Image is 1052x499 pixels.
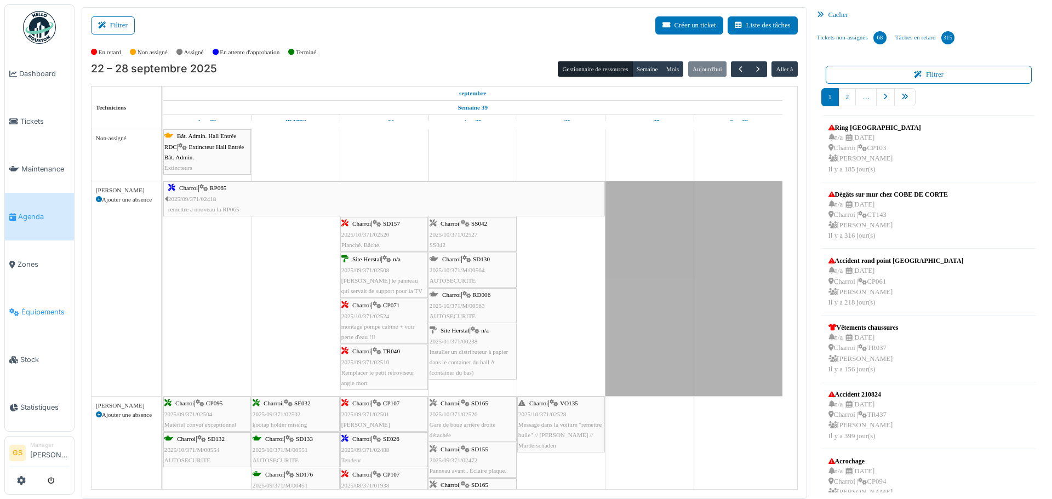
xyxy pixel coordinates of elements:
[196,115,219,129] a: 22 septembre 2025
[9,441,70,467] a: GS Manager[PERSON_NAME]
[341,398,427,430] div: |
[341,300,427,342] div: |
[208,435,225,442] span: SD132
[430,348,508,376] span: Installer un distributeur à papier dans le container du hall A (container du bas)
[341,369,414,386] span: Remplacer le petit rétroviseur angle mort
[91,62,217,76] h2: 22 – 28 septembre 2025
[175,400,194,406] span: Charroi
[341,411,390,417] span: 2025/09/371/02501
[430,231,478,238] span: 2025/10/371/02527
[891,23,959,53] a: Tâches en retard
[253,434,339,466] div: |
[828,256,964,266] div: Accident rond point [GEOGRAPHIC_DATA]
[558,61,632,77] button: Gestionnaire de ressources
[471,481,488,488] span: SD165
[821,88,839,106] a: 1
[352,435,371,442] span: Charroi
[393,256,401,262] span: n/a
[5,193,74,240] a: Agenda
[828,133,921,175] div: n/a | [DATE] Charroi | CP103 [PERSON_NAME] Il y a 185 jour(s)
[728,16,798,35] button: Liste des tâches
[30,441,70,464] li: [PERSON_NAME]
[473,291,490,298] span: RD006
[164,411,213,417] span: 2025/09/371/02504
[96,186,157,195] div: [PERSON_NAME]
[461,115,484,129] a: 25 septembre 2025
[430,277,476,284] span: AUTOSECURITE
[549,115,573,129] a: 26 septembre 2025
[441,327,470,334] span: Site Herstal
[184,48,204,57] label: Assigné
[220,48,279,57] label: En attente d'approbation
[828,389,893,399] div: Accident 210824
[5,288,74,336] a: Équipements
[749,61,767,77] button: Suivant
[430,421,496,438] span: Gare de boue arrière droite détachée
[383,471,399,478] span: CP107
[253,421,307,428] span: kooiap holder missing
[529,400,548,406] span: Charroi
[941,31,954,44] div: 315
[383,348,400,354] span: TR040
[5,240,74,288] a: Zones
[164,164,192,171] span: Extincteurs
[655,16,723,35] button: Créer un ticket
[828,266,964,308] div: n/a | [DATE] Charroi | CP061 [PERSON_NAME] Il y a 218 jour(s)
[164,421,236,428] span: Matériel convoi exceptionnel
[430,338,478,345] span: 2025/01/371/00238
[372,115,397,129] a: 24 septembre 2025
[352,302,371,308] span: Charroi
[828,456,893,466] div: Acrochage
[18,259,70,269] span: Zones
[253,482,308,489] span: 2025/09/371/M/00451
[20,402,70,412] span: Statistiques
[164,398,250,430] div: |
[164,133,237,150] span: Bât. Admin. Hall Entrée RDC
[177,435,196,442] span: Charroi
[5,383,74,431] a: Statistiques
[828,190,948,199] div: Dégâts sur mur chez COBE DE CORTE
[164,457,210,463] span: AUTOSECURITE
[383,435,399,442] span: SE026
[341,254,427,296] div: |
[253,457,299,463] span: AUTOSECURITE
[560,400,578,406] span: VO135
[430,444,516,476] div: |
[206,400,222,406] span: CP095
[341,231,390,238] span: 2025/10/371/02520
[352,471,371,478] span: Charroi
[138,48,168,57] label: Non assigné
[441,481,459,488] span: Charroi
[21,307,70,317] span: Équipements
[5,145,74,193] a: Maintenance
[96,195,157,204] div: Ajouter une absence
[441,220,459,227] span: Charroi
[455,101,490,114] a: Semaine 39
[442,256,461,262] span: Charroi
[164,434,250,466] div: |
[164,131,250,173] div: |
[341,219,427,250] div: |
[662,61,684,77] button: Mois
[296,471,313,478] span: SD176
[341,359,390,365] span: 2025/09/371/02510
[9,445,26,461] li: GS
[96,401,157,410] div: [PERSON_NAME]
[456,87,489,100] a: 22 septembre 2025
[265,471,284,478] span: Charroi
[826,320,901,377] a: Vêtements chaussures n/a |[DATE] Charroi |TR037 [PERSON_NAME]Il y a 156 jour(s)
[341,242,381,248] span: Planché. Bâche.
[873,31,887,44] div: 68
[442,291,461,298] span: Charroi
[383,220,400,227] span: SD157
[828,399,893,441] div: n/a | [DATE] Charroi | TR437 [PERSON_NAME] Il y a 399 jour(s)
[352,348,371,354] span: Charroi
[20,116,70,127] span: Tickets
[430,290,516,322] div: |
[341,323,415,340] span: montage pompe cabine + voir perte d'eau !!!
[30,441,70,449] div: Manager
[296,435,313,442] span: SD133
[430,398,516,440] div: |
[21,164,70,174] span: Maintenance
[20,354,70,365] span: Stock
